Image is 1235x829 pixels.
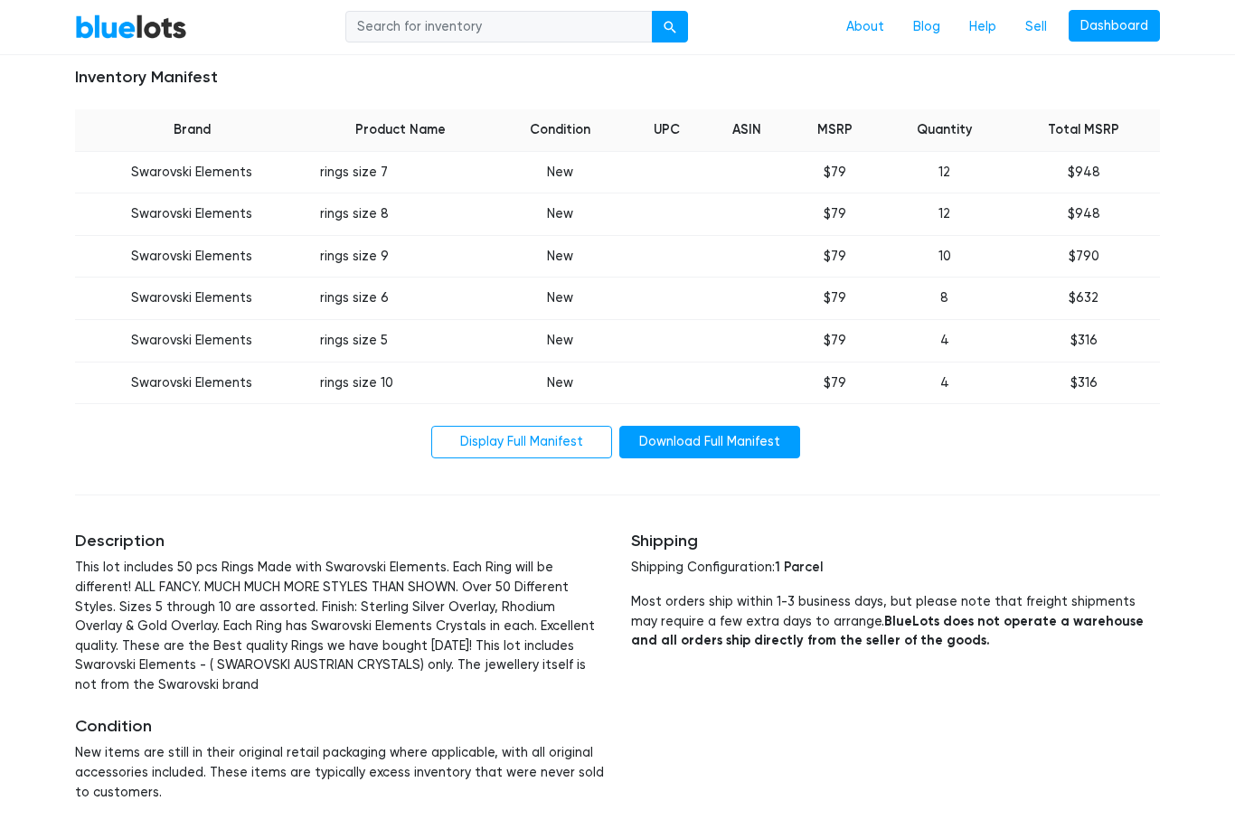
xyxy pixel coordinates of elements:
td: $79 [788,363,881,405]
td: rings size 6 [309,278,493,321]
td: rings size 9 [309,236,493,278]
th: Brand [75,110,309,152]
td: $79 [788,194,881,237]
td: $316 [1007,363,1160,405]
td: Swarovski Elements [75,278,309,321]
td: $79 [788,152,881,194]
td: 12 [881,194,1007,237]
h5: Description [75,532,604,552]
td: rings size 10 [309,363,493,405]
a: Blog [899,10,955,44]
td: $948 [1007,194,1160,237]
td: Swarovski Elements [75,236,309,278]
td: Swarovski Elements [75,321,309,363]
th: UPC [627,110,706,152]
td: 4 [881,321,1007,363]
td: Swarovski Elements [75,152,309,194]
td: $316 [1007,321,1160,363]
td: rings size 5 [309,321,493,363]
h5: Shipping [631,532,1160,552]
th: Quantity [881,110,1007,152]
td: New [493,236,627,278]
p: New items are still in their original retail packaging where applicable, with all original access... [75,744,604,803]
td: $948 [1007,152,1160,194]
td: New [493,278,627,321]
td: $790 [1007,236,1160,278]
a: Download Full Manifest [619,427,800,459]
strong: BlueLots does not operate a warehouse and all orders ship directly from the seller of the goods. [631,614,1144,650]
a: Display Full Manifest [431,427,612,459]
td: 12 [881,152,1007,194]
td: $632 [1007,278,1160,321]
th: Product Name [309,110,493,152]
h5: Inventory Manifest [75,69,1160,89]
td: 8 [881,278,1007,321]
td: New [493,152,627,194]
h5: Condition [75,718,604,738]
td: $79 [788,321,881,363]
td: New [493,194,627,237]
th: MSRP [788,110,881,152]
td: $79 [788,278,881,321]
td: Swarovski Elements [75,363,309,405]
a: BlueLots [75,14,187,40]
td: 10 [881,236,1007,278]
th: Condition [493,110,627,152]
th: ASIN [705,110,788,152]
td: New [493,321,627,363]
p: Shipping Configuration: [631,559,1160,579]
td: rings size 7 [309,152,493,194]
input: Search for inventory [345,11,653,43]
td: New [493,363,627,405]
a: Help [955,10,1011,44]
p: This lot includes 50 pcs Rings Made with Swarovski Elements. Each Ring will be different! ALL FAN... [75,559,604,695]
td: 4 [881,363,1007,405]
td: Swarovski Elements [75,194,309,237]
span: 1 Parcel [775,560,823,576]
a: Sell [1011,10,1061,44]
p: Most orders ship within 1-3 business days, but please note that freight shipments may require a f... [631,593,1160,652]
a: Dashboard [1069,10,1160,42]
td: $79 [788,236,881,278]
th: Total MSRP [1007,110,1160,152]
td: rings size 8 [309,194,493,237]
a: About [832,10,899,44]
